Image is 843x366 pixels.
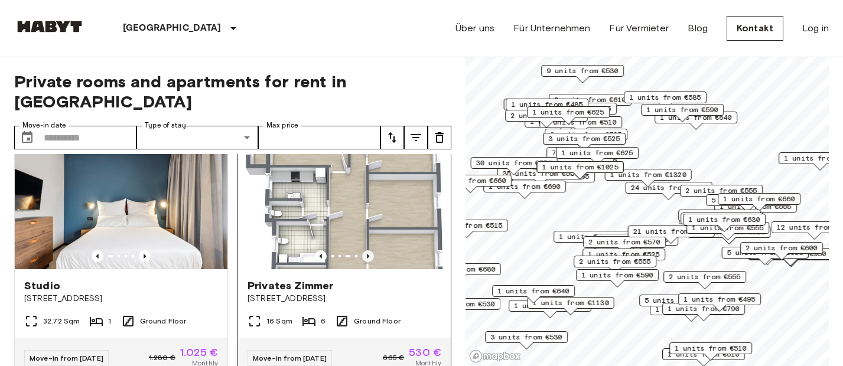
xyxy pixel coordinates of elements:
span: 1.025 € [180,347,218,358]
div: Map marker [669,342,752,361]
span: 2 units from €690 [489,181,561,192]
span: 16 Sqm [266,316,292,326]
div: Map marker [425,220,508,238]
label: Max price [266,120,298,130]
span: 6 units from €950 [754,249,826,259]
span: 1 units from €640 [497,286,569,296]
button: tune [380,126,404,149]
a: Log in [802,21,829,35]
div: Map marker [626,182,712,200]
span: 1.280 € [149,352,175,363]
span: 2 units from €555 [669,272,741,282]
span: Studio [24,279,60,293]
a: Für Unternehmen [513,21,590,35]
a: Blog [688,21,708,35]
div: Map marker [706,194,789,213]
div: Map marker [582,249,665,267]
div: Map marker [485,331,568,349]
div: Map marker [509,300,591,318]
div: Map marker [678,210,761,228]
div: Map marker [740,242,823,260]
div: Map marker [628,226,715,244]
span: 1 units from €625 [532,107,604,117]
span: Ground Floor [354,316,401,326]
span: 1 units from €570 [514,300,586,311]
div: Map marker [576,269,659,287]
label: Move-in date [22,120,66,130]
div: Map marker [662,303,745,321]
img: Habyt [14,21,85,32]
span: 665 € [383,352,404,363]
div: Map marker [605,169,692,187]
div: Map marker [492,285,575,303]
span: 21 units from €575 [633,226,709,237]
span: 1 units from €1320 [610,169,686,180]
span: 2 units from €610 [554,94,626,105]
div: Map marker [574,256,656,274]
button: tune [428,126,451,149]
p: [GEOGRAPHIC_DATA] [123,21,222,35]
span: 5 units from €660 [711,195,783,205]
div: Map marker [722,247,809,265]
button: Choose date [15,126,39,149]
span: [STREET_ADDRESS] [248,293,441,305]
span: 1 units from €585 [629,92,701,103]
span: 5 units from €590 [645,295,717,306]
span: 3 units from €555 [539,103,611,114]
span: Privates Zimmer [248,279,333,293]
span: 1 units from €640 [686,213,758,224]
span: 24 units from €530 [631,182,707,193]
div: Map marker [546,147,629,165]
div: Map marker [504,99,591,117]
span: 5 units from €1085 [727,247,803,258]
span: 1 units from €630 [688,214,760,225]
span: 1 units from €640 [660,112,732,123]
span: 1 units from €1025 [542,162,619,172]
div: Map marker [549,94,632,112]
span: 30 units from €570 [476,158,552,168]
div: Map marker [556,147,639,165]
span: 1 units from €1130 [533,298,609,308]
div: Map marker [527,106,610,125]
div: Map marker [528,297,614,315]
span: 32.72 Sqm [43,316,80,326]
span: 2 units from €510 [545,117,617,128]
div: Map marker [680,185,763,203]
span: 1 units from €660 [434,175,506,186]
span: 9 units from €530 [546,66,619,76]
a: Über uns [455,21,494,35]
a: Kontakt [727,16,783,41]
div: Map marker [641,104,724,122]
div: Map marker [471,157,558,175]
span: Private rooms and apartments for rent in [GEOGRAPHIC_DATA] [14,71,451,112]
span: Move-in from [DATE] [30,354,103,362]
div: Map marker [506,99,588,117]
div: Map marker [681,213,763,231]
span: 1 units from €790 [668,303,740,314]
span: Move-in from [DATE] [253,354,327,362]
button: tune [404,126,428,149]
div: Map marker [545,129,627,147]
div: Map marker [718,193,800,211]
span: 7 units from €585 [552,148,624,158]
span: 1 units from €590 [581,270,653,280]
div: Map marker [543,133,626,151]
a: Mapbox logo [469,349,521,363]
span: [STREET_ADDRESS] [24,293,218,305]
span: 1 units from €510 [675,343,747,354]
button: Previous image [139,250,151,262]
span: Ground Floor [140,316,187,326]
img: Marketing picture of unit DE-01-481-006-01 [15,128,227,269]
span: 2 units from €555 [579,256,651,267]
div: Map marker [429,175,512,193]
div: Map marker [595,234,678,252]
span: 1 units from €725 [559,231,631,242]
span: 1 units from €495 [683,294,756,305]
span: 2 units from €555 [685,185,757,196]
img: Marketing picture of unit DE-01-029-04M [238,128,451,269]
div: Map marker [541,65,624,83]
div: Map marker [683,214,766,232]
span: 1 units from €680 [424,264,496,274]
span: 3 units from €530 [490,332,562,342]
div: Map marker [583,236,666,254]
